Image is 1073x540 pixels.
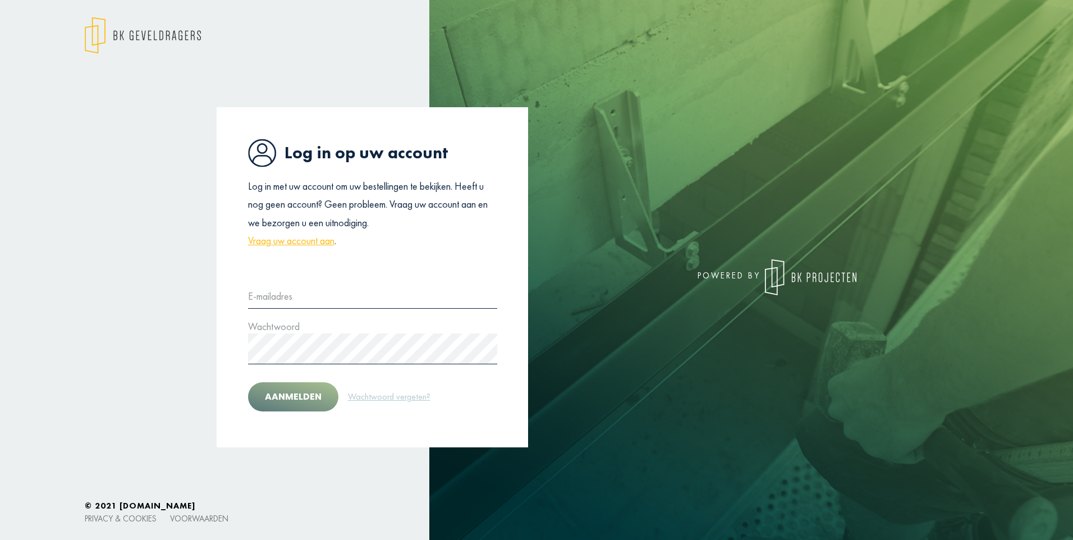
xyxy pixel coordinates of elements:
[85,501,988,511] h6: © 2021 [DOMAIN_NAME]
[85,513,157,524] a: Privacy & cookies
[545,259,856,295] div: powered by
[248,177,497,250] p: Log in met uw account om uw bestellingen te bekijken. Heeft u nog geen account? Geen probleem. Vr...
[248,139,497,167] h1: Log in op uw account
[765,259,856,295] img: logo
[170,513,228,524] a: Voorwaarden
[248,382,338,411] button: Aanmelden
[248,232,334,250] a: Vraag uw account aan
[248,318,300,336] label: Wachtwoord
[248,139,276,167] img: icon
[347,390,431,404] a: Wachtwoord vergeten?
[85,17,201,54] img: logo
